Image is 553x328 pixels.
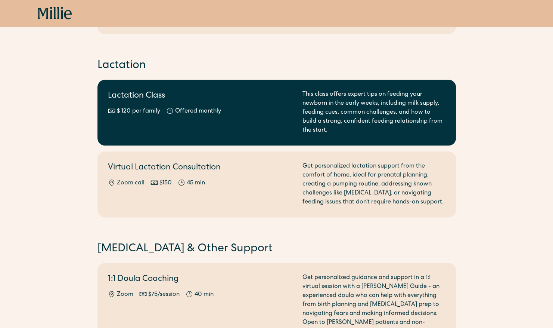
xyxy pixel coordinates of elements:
[117,179,145,188] div: Zoom call
[108,273,293,286] h2: 1:1 Doula Coaching
[97,80,456,145] a: Lactation Class$ 120 per familyOffered monthlyThis class offers expert tips on feeding your newbo...
[108,90,293,102] h2: Lactation Class
[159,179,172,188] div: $150
[302,90,445,135] div: This class offers expert tips on feeding your newborn in the early weeks, including milk supply, ...
[97,151,456,217] a: Virtual Lactation ConsultationZoom call$15045 minGet personalized lactation support from the comf...
[195,290,214,299] div: 40 min
[187,179,205,188] div: 45 min
[175,107,221,116] div: Offered monthly
[302,162,445,207] div: Get personalized lactation support from the comfort of home, ideal for prenatal planning, creatin...
[108,162,293,174] h2: Virtual Lactation Consultation
[117,290,133,299] div: Zoom
[148,290,180,299] div: $75/session
[117,107,160,116] div: $ 120 per family
[97,241,456,257] h2: [MEDICAL_DATA] & Other Support
[97,58,456,74] h2: Lactation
